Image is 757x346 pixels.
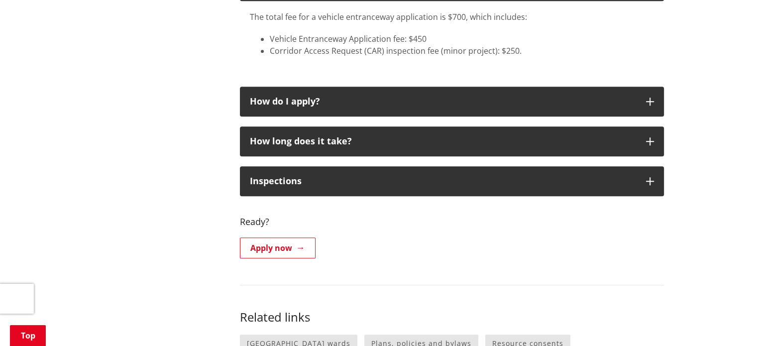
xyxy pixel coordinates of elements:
div: How long does it take? [250,136,636,146]
button: Inspections [240,166,664,196]
button: How long does it take? [240,126,664,156]
li: Corridor Access Request (CAR) inspection fee (minor project): $250. [270,45,654,57]
h4: Ready? [240,206,664,228]
iframe: Messenger Launcher [711,304,747,340]
a: Top [10,325,46,346]
h3: Related links [240,310,664,325]
div: How do I apply? [250,97,636,107]
div: Inspections [250,176,636,186]
p: The total fee for a vehicle entranceway application is $700, which includes: [250,11,654,23]
li: Vehicle Entranceway Application fee: $450 [270,33,654,45]
button: How do I apply? [240,87,664,116]
a: Apply now [240,237,316,258]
